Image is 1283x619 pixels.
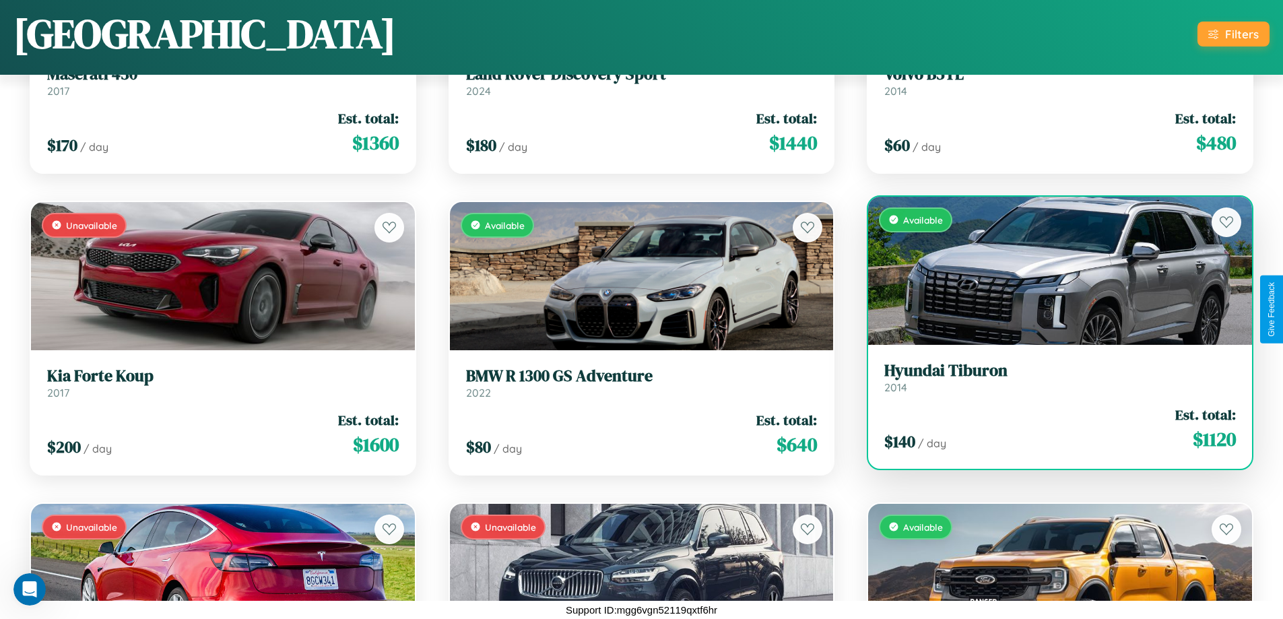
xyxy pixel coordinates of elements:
[499,140,527,154] span: / day
[352,129,399,156] span: $ 1360
[884,84,907,98] span: 2014
[756,410,817,430] span: Est. total:
[566,601,717,619] p: Support ID: mgg6vgn52119qxtf6hr
[47,84,69,98] span: 2017
[1196,129,1236,156] span: $ 480
[466,366,818,386] h3: BMW R 1300 GS Adventure
[1175,405,1236,424] span: Est. total:
[13,6,396,61] h1: [GEOGRAPHIC_DATA]
[1175,108,1236,128] span: Est. total:
[66,220,117,231] span: Unavailable
[884,361,1236,381] h3: Hyundai Tiburon
[769,129,817,156] span: $ 1440
[1225,27,1259,41] div: Filters
[777,431,817,458] span: $ 640
[884,65,1236,84] h3: Volvo B5TL
[485,521,536,533] span: Unavailable
[466,386,491,399] span: 2022
[338,410,399,430] span: Est. total:
[1267,282,1276,337] div: Give Feedback
[1197,22,1270,46] button: Filters
[466,436,491,458] span: $ 80
[1193,426,1236,453] span: $ 1120
[47,366,399,399] a: Kia Forte Koup2017
[466,65,818,98] a: Land Rover Discovery Sport2024
[80,140,108,154] span: / day
[884,65,1236,98] a: Volvo B5TL2014
[84,442,112,455] span: / day
[903,214,943,226] span: Available
[494,442,522,455] span: / day
[353,431,399,458] span: $ 1600
[884,134,910,156] span: $ 60
[884,430,915,453] span: $ 140
[903,521,943,533] span: Available
[466,84,491,98] span: 2024
[485,220,525,231] span: Available
[884,381,907,394] span: 2014
[918,436,946,450] span: / day
[66,521,117,533] span: Unavailable
[47,134,77,156] span: $ 170
[47,386,69,399] span: 2017
[338,108,399,128] span: Est. total:
[47,436,81,458] span: $ 200
[466,65,818,84] h3: Land Rover Discovery Sport
[466,366,818,399] a: BMW R 1300 GS Adventure2022
[13,573,46,606] iframe: Intercom live chat
[47,366,399,386] h3: Kia Forte Koup
[47,65,399,84] h3: Maserati 430
[466,134,496,156] span: $ 180
[913,140,941,154] span: / day
[884,361,1236,394] a: Hyundai Tiburon2014
[47,65,399,98] a: Maserati 4302017
[756,108,817,128] span: Est. total:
